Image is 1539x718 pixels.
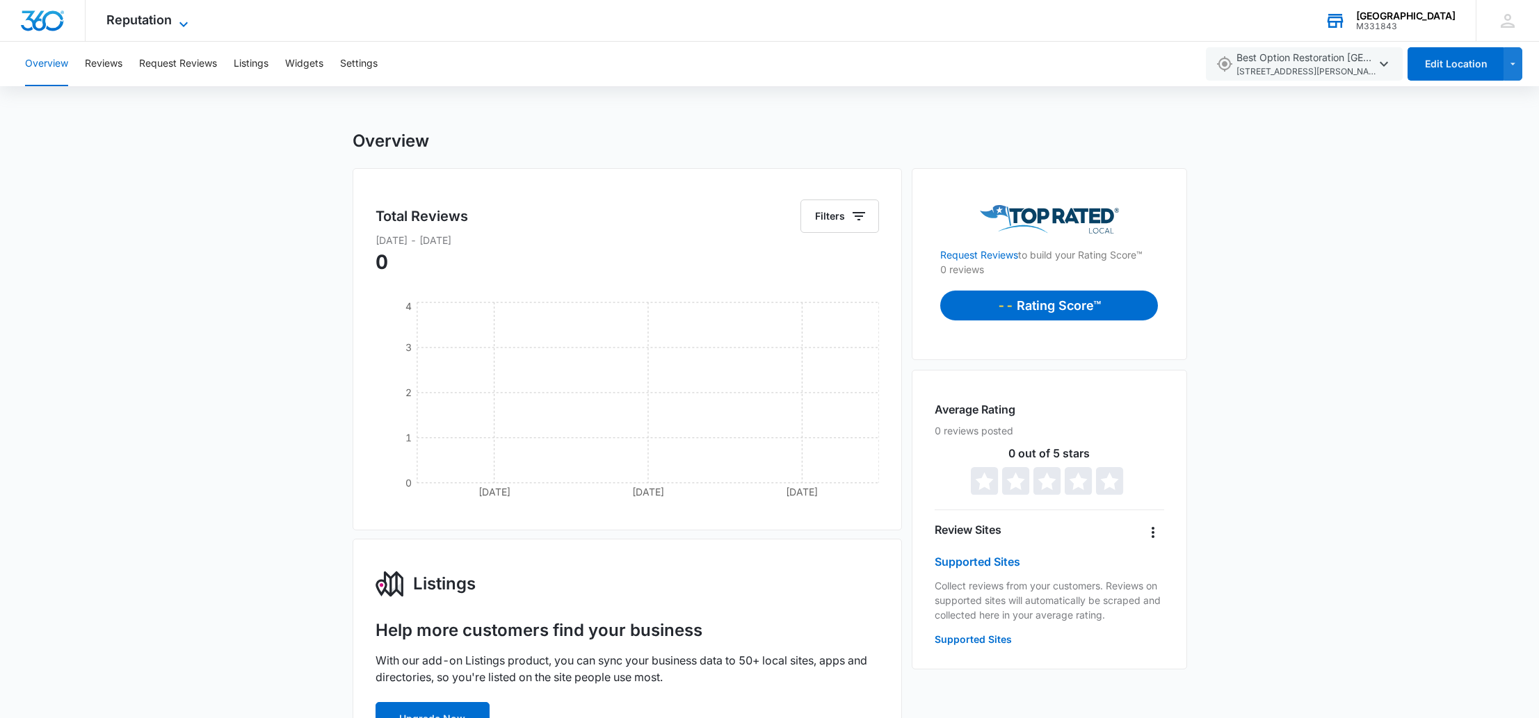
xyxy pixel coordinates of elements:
[405,341,411,353] tspan: 3
[1356,10,1456,22] div: account name
[1356,22,1456,31] div: account id
[1142,521,1164,544] button: Overflow Menu
[997,296,1017,315] p: --
[786,486,818,498] tspan: [DATE]
[935,578,1163,622] p: Collect reviews from your customers. Reviews on supported sites will automatically be scraped and...
[800,199,879,233] button: Filters
[940,249,1018,261] a: Request Reviews
[376,620,702,641] h1: Help more customers find your business
[980,205,1119,234] img: Top Rated Local Logo
[285,42,323,86] button: Widgets
[940,262,1158,277] p: 0 reviews
[85,42,122,86] button: Reviews
[25,42,68,86] button: Overview
[376,250,388,274] span: 0
[478,486,510,498] tspan: [DATE]
[935,633,1012,645] a: Supported Sites
[376,652,880,685] p: With our add-on Listings product, you can sync your business data to 50+ local sites, apps and di...
[234,42,268,86] button: Listings
[1236,50,1376,79] span: Best Option Restoration [GEOGRAPHIC_DATA]
[940,234,1158,262] p: to build your Rating Score™
[376,233,880,247] p: [DATE] - [DATE]
[632,486,664,498] tspan: [DATE]
[340,42,378,86] button: Settings
[1236,65,1376,79] span: [STREET_ADDRESS][PERSON_NAME] , [GEOGRAPHIC_DATA] , KS
[405,432,411,443] tspan: 1
[405,477,411,489] tspan: 0
[106,13,172,27] span: Reputation
[413,571,476,596] h3: Listings
[935,448,1163,459] p: 0 out of 5 stars
[376,206,468,227] h5: Total Reviews
[139,42,217,86] button: Request Reviews
[353,131,429,152] h1: Overview
[935,401,1015,418] h4: Average Rating
[405,300,411,312] tspan: 4
[405,386,411,398] tspan: 2
[935,423,1163,438] p: 0 reviews posted
[1408,47,1504,81] button: Edit Location
[935,555,1020,569] a: Supported Sites
[935,521,1001,538] h4: Review Sites
[1017,296,1101,315] p: Rating Score™
[1206,47,1403,81] button: Best Option Restoration [GEOGRAPHIC_DATA][STREET_ADDRESS][PERSON_NAME],[GEOGRAPHIC_DATA],KS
